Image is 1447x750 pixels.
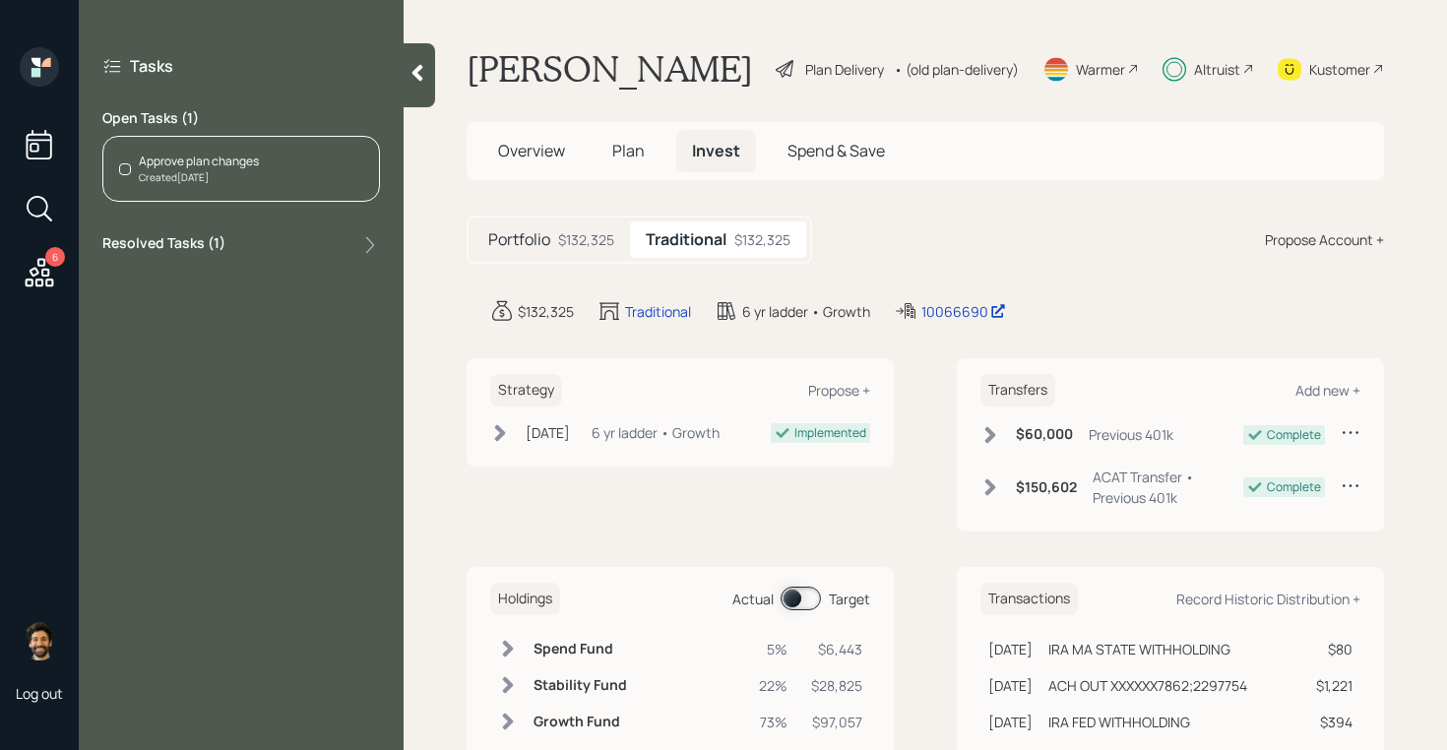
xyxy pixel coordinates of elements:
[732,589,774,609] div: Actual
[759,712,787,732] div: 73%
[988,675,1033,696] div: [DATE]
[1048,712,1190,732] div: IRA FED WITHHOLDING
[1016,426,1073,443] h6: $60,000
[980,583,1078,615] h6: Transactions
[988,712,1033,732] div: [DATE]
[742,301,870,322] div: 6 yr ladder • Growth
[805,59,884,80] div: Plan Delivery
[558,229,614,250] div: $132,325
[467,47,753,91] h1: [PERSON_NAME]
[811,675,862,696] div: $28,825
[759,675,787,696] div: 22%
[759,639,787,659] div: 5%
[1093,467,1243,508] div: ACAT Transfer • Previous 401k
[794,424,866,442] div: Implemented
[1309,59,1370,80] div: Kustomer
[1076,59,1125,80] div: Warmer
[1048,639,1230,659] div: IRA MA STATE WITHHOLDING
[1299,675,1353,696] div: $1,221
[45,247,65,267] div: 6
[1299,712,1353,732] div: $394
[1089,424,1173,445] div: Previous 401k
[811,712,862,732] div: $97,057
[488,230,550,249] h5: Portfolio
[534,641,627,657] h6: Spend Fund
[988,639,1033,659] div: [DATE]
[139,153,259,170] div: Approve plan changes
[921,301,1006,322] div: 10066690
[1295,381,1360,400] div: Add new +
[1267,426,1321,444] div: Complete
[526,422,570,443] div: [DATE]
[1048,675,1247,696] div: ACH OUT XXXXXX7862;2297754
[1194,59,1240,80] div: Altruist
[787,140,885,161] span: Spend & Save
[490,583,560,615] h6: Holdings
[894,59,1019,80] div: • (old plan-delivery)
[980,374,1055,406] h6: Transfers
[130,55,173,77] label: Tasks
[808,381,870,400] div: Propose +
[534,677,627,694] h6: Stability Fund
[518,301,574,322] div: $132,325
[692,140,740,161] span: Invest
[612,140,645,161] span: Plan
[811,639,862,659] div: $6,443
[498,140,565,161] span: Overview
[1016,479,1077,496] h6: $150,602
[16,684,63,703] div: Log out
[646,230,726,249] h5: Traditional
[102,108,380,128] label: Open Tasks ( 1 )
[534,714,627,730] h6: Growth Fund
[490,374,562,406] h6: Strategy
[1267,478,1321,496] div: Complete
[625,301,691,322] div: Traditional
[1176,590,1360,608] div: Record Historic Distribution +
[1265,229,1384,250] div: Propose Account +
[20,621,59,660] img: eric-schwartz-headshot.png
[829,589,870,609] div: Target
[734,229,790,250] div: $132,325
[102,233,225,257] label: Resolved Tasks ( 1 )
[1299,639,1353,659] div: $80
[592,422,720,443] div: 6 yr ladder • Growth
[139,170,259,185] div: Created [DATE]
